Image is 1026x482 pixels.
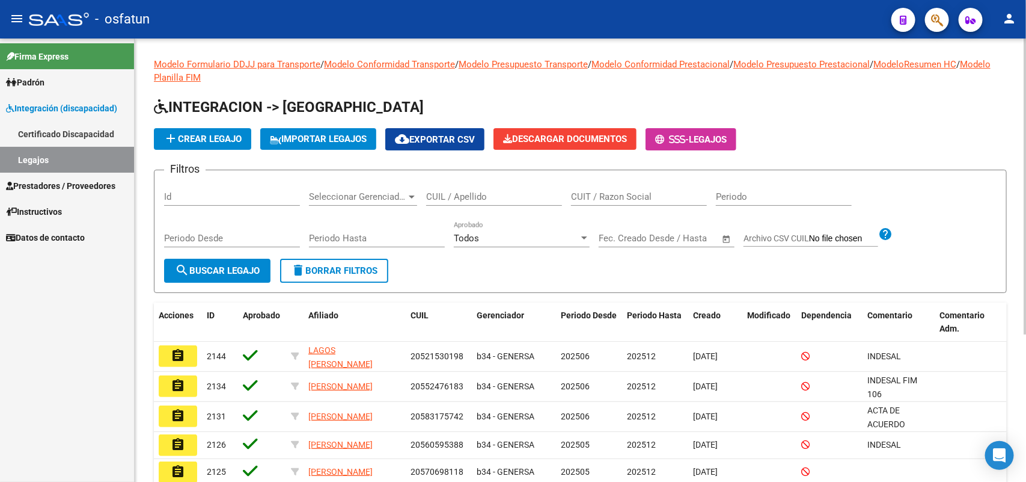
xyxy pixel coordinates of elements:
span: Dependencia [801,311,852,320]
span: Archivo CSV CUIL [744,233,809,243]
span: Comentario [867,311,912,320]
datatable-header-cell: ID [202,303,238,342]
span: Afiliado [308,311,338,320]
span: Creado [693,311,721,320]
datatable-header-cell: Aprobado [238,303,286,342]
datatable-header-cell: Periodo Desde [556,303,622,342]
a: Modelo Conformidad Transporte [324,59,455,70]
span: Periodo Hasta [627,311,682,320]
mat-icon: menu [10,11,24,26]
span: [DATE] [693,382,718,391]
mat-icon: search [175,263,189,277]
span: Integración (discapacidad) [6,102,117,115]
span: CUIL [411,311,429,320]
span: Todos [454,233,479,244]
a: Modelo Formulario DDJJ para Transporte [154,59,320,70]
span: ACTA DE ACUERDO [867,406,905,429]
span: 20521530198 [411,351,463,361]
button: Borrar Filtros [280,259,388,283]
span: 20570698118 [411,467,463,477]
span: 202512 [627,351,656,361]
span: IMPORTAR LEGAJOS [270,134,367,144]
span: Gerenciador [477,311,524,320]
span: Datos de contacto [6,231,85,244]
span: [DATE] [693,467,718,477]
span: INDESAL FIM 106 [867,375,917,399]
datatable-header-cell: Modificado [742,303,796,342]
span: [PERSON_NAME] [308,467,373,477]
a: ModeloResumen HC [873,59,956,70]
span: b34 - GENERSA [477,351,534,361]
datatable-header-cell: Acciones [154,303,202,342]
span: INTEGRACION -> [GEOGRAPHIC_DATA] [154,99,424,116]
mat-icon: assignment [171,465,185,479]
span: Descargar Documentos [503,134,627,144]
datatable-header-cell: CUIL [406,303,472,342]
span: [DATE] [693,412,718,421]
span: 202512 [627,467,656,477]
button: Exportar CSV [385,128,484,150]
input: End date [649,233,707,244]
span: 202505 [561,467,590,477]
span: Seleccionar Gerenciador [309,191,406,202]
span: 2131 [207,412,226,421]
span: 2134 [207,382,226,391]
button: -Legajos [646,128,736,150]
span: Crear Legajo [163,134,242,144]
mat-icon: cloud_download [395,132,409,146]
mat-icon: assignment [171,437,185,452]
span: b34 - GENERSA [477,440,534,450]
span: 202512 [627,382,656,391]
button: IMPORTAR LEGAJOS [260,128,376,150]
datatable-header-cell: Periodo Hasta [622,303,688,342]
span: Exportar CSV [395,134,475,145]
button: Crear Legajo [154,128,251,150]
span: 20560595388 [411,440,463,450]
span: [PERSON_NAME] [308,412,373,421]
span: 202512 [627,440,656,450]
span: b34 - GENERSA [477,412,534,421]
span: Firma Express [6,50,69,63]
span: Comentario Adm. [939,311,985,334]
mat-icon: assignment [171,348,185,363]
a: Modelo Presupuesto Transporte [459,59,588,70]
span: 2144 [207,351,226,361]
input: Start date [599,233,638,244]
span: 202506 [561,382,590,391]
span: Periodo Desde [561,311,617,320]
a: Modelo Presupuesto Prestacional [733,59,870,70]
span: 202505 [561,440,590,450]
span: Modificado [747,311,790,320]
span: INDESAL [867,351,901,361]
datatable-header-cell: Creado [688,303,742,342]
span: - [655,134,689,145]
mat-icon: person [1002,11,1016,26]
span: Prestadores / Proveedores [6,179,115,193]
span: ID [207,311,215,320]
button: Open calendar [720,232,734,246]
a: Modelo Conformidad Prestacional [591,59,730,70]
mat-icon: add [163,131,178,146]
span: Aprobado [243,311,280,320]
span: LAGOS [PERSON_NAME] [308,345,373,369]
span: Padrón [6,76,44,89]
datatable-header-cell: Gerenciador [472,303,556,342]
span: b34 - GENERSA [477,467,534,477]
span: Buscar Legajo [175,265,260,276]
button: Buscar Legajo [164,259,270,283]
datatable-header-cell: Dependencia [796,303,863,342]
mat-icon: assignment [171,378,185,393]
span: 20583175742 [411,412,463,421]
span: INDESAL [867,440,901,450]
datatable-header-cell: Afiliado [304,303,406,342]
span: Borrar Filtros [291,265,377,276]
span: Legajos [689,134,727,145]
span: 2125 [207,467,226,477]
input: Archivo CSV CUIL [809,233,878,244]
span: 202506 [561,351,590,361]
span: 20552476183 [411,382,463,391]
span: [PERSON_NAME] [308,382,373,391]
span: - osfatun [95,6,150,32]
span: Acciones [159,311,194,320]
mat-icon: help [878,227,893,241]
